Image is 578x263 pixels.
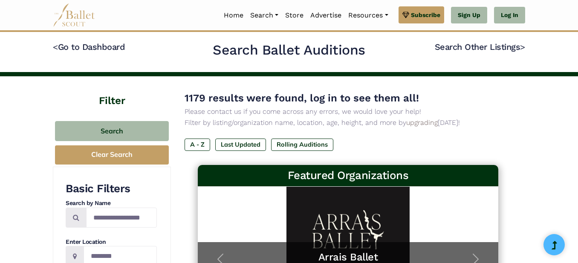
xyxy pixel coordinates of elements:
a: <Go to Dashboard [53,42,125,52]
a: Search Other Listings> [435,42,525,52]
label: A - Z [185,139,210,150]
h3: Featured Organizations [205,168,492,183]
a: upgrading [406,118,438,127]
h4: Search by Name [66,199,157,208]
span: 1179 results were found, log in to see them all! [185,92,419,104]
code: > [520,41,525,52]
a: Sign Up [451,7,487,24]
input: Search by names... [86,208,157,228]
h3: Basic Filters [66,182,157,196]
a: Log In [494,7,525,24]
p: Filter by listing/organization name, location, age, height, and more by [DATE]! [185,117,512,128]
button: Search [55,121,169,141]
a: Advertise [307,6,345,24]
h4: Filter [53,76,171,108]
h2: Search Ballet Auditions [213,41,365,59]
a: Store [282,6,307,24]
a: Home [220,6,247,24]
code: < [53,41,58,52]
label: Rolling Auditions [271,139,333,150]
button: Clear Search [55,145,169,165]
span: Subscribe [411,10,440,20]
p: Please contact us if you come across any errors, we would love your help! [185,106,512,117]
a: Search [247,6,282,24]
img: gem.svg [402,10,409,20]
h4: Enter Location [66,238,157,246]
a: Resources [345,6,391,24]
label: Last Updated [215,139,266,150]
a: Subscribe [399,6,444,23]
